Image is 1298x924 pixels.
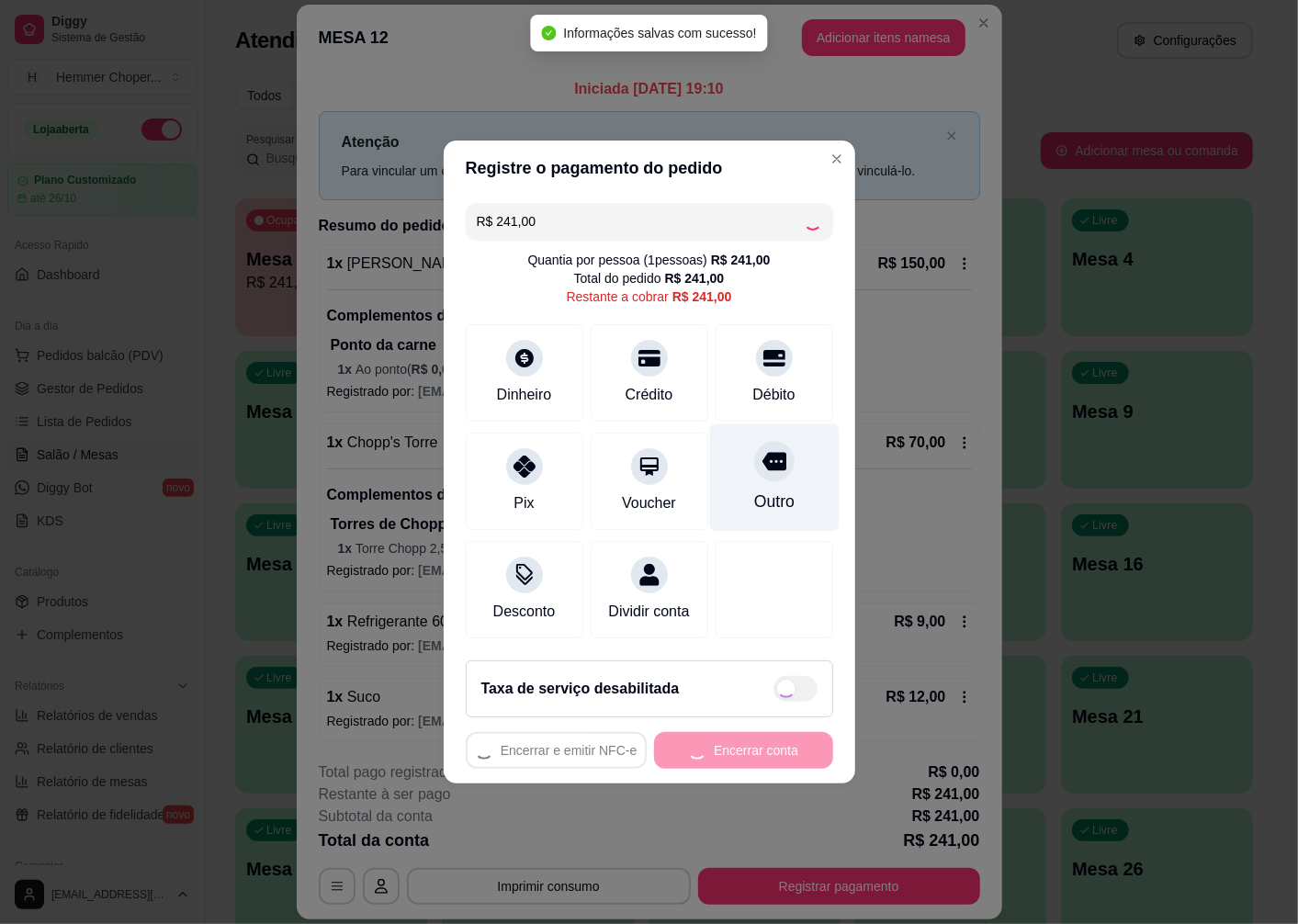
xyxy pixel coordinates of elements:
div: Pix [514,492,534,514]
button: Close [822,144,852,174]
div: R$ 241,00 [711,251,771,269]
span: Informações salvas com sucesso! [563,26,756,40]
div: Voucher [622,492,676,514]
div: Total do pedido [574,269,725,287]
div: R$ 241,00 [665,269,725,287]
div: Outro [753,490,794,513]
div: Loading [804,212,822,231]
div: Quantia por pessoa ( 1 pessoas) [528,251,771,269]
input: Ex.: hambúrguer de cordeiro [477,203,804,240]
div: Débito [752,384,795,406]
div: Dividir conta [608,601,689,623]
div: Crédito [626,384,673,406]
header: Registre o pagamento do pedido [444,141,855,196]
div: R$ 241,00 [672,287,732,306]
div: Dinheiro [497,384,552,406]
h2: Taxa de serviço desabilitada [481,678,680,700]
div: Desconto [493,601,556,623]
span: check-circle [541,26,556,40]
div: Restante a cobrar [567,287,732,306]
